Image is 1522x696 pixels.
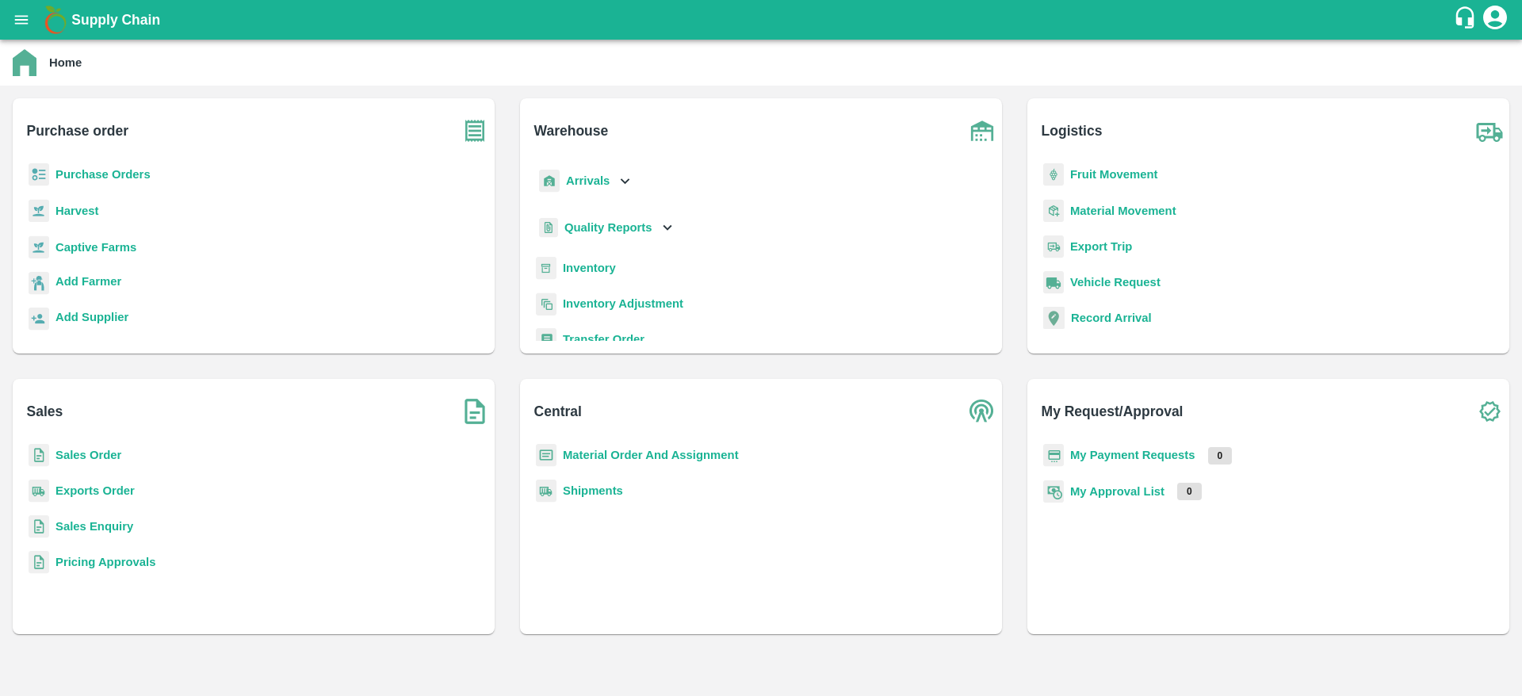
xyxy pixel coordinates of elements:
[1043,199,1064,223] img: material
[539,170,560,193] img: whArrival
[962,392,1002,431] img: central
[563,449,739,461] a: Material Order And Assignment
[27,120,128,142] b: Purchase order
[1042,400,1184,423] b: My Request/Approval
[1043,271,1064,294] img: vehicle
[13,49,36,76] img: home
[3,2,40,38] button: open drawer
[539,218,558,238] img: qualityReport
[536,328,556,351] img: whTransfer
[55,241,136,254] a: Captive Farms
[71,9,1453,31] a: Supply Chain
[55,520,133,533] a: Sales Enquiry
[55,273,121,294] a: Add Farmer
[29,199,49,223] img: harvest
[29,272,49,295] img: farmer
[55,168,151,181] a: Purchase Orders
[534,400,582,423] b: Central
[1043,163,1064,186] img: fruit
[1070,168,1158,181] a: Fruit Movement
[534,120,609,142] b: Warehouse
[29,444,49,467] img: sales
[1070,485,1164,498] a: My Approval List
[564,221,652,234] b: Quality Reports
[1043,235,1064,258] img: delivery
[536,163,634,199] div: Arrivals
[455,111,495,151] img: purchase
[1070,449,1195,461] a: My Payment Requests
[563,262,616,274] a: Inventory
[29,163,49,186] img: reciept
[29,480,49,503] img: shipments
[49,56,82,69] b: Home
[55,449,121,461] a: Sales Order
[71,12,160,28] b: Supply Chain
[27,400,63,423] b: Sales
[536,293,556,315] img: inventory
[1070,205,1176,217] a: Material Movement
[563,484,623,497] a: Shipments
[1043,480,1064,503] img: approval
[1208,447,1233,465] p: 0
[55,556,155,568] a: Pricing Approvals
[1070,276,1161,289] a: Vehicle Request
[1453,6,1481,34] div: customer-support
[1177,483,1202,500] p: 0
[536,257,556,280] img: whInventory
[1470,392,1509,431] img: check
[29,551,49,574] img: sales
[29,515,49,538] img: sales
[1070,240,1132,253] a: Export Trip
[536,212,676,244] div: Quality Reports
[29,235,49,259] img: harvest
[55,308,128,330] a: Add Supplier
[536,480,556,503] img: shipments
[563,297,683,310] a: Inventory Adjustment
[1470,111,1509,151] img: truck
[1481,3,1509,36] div: account of current user
[563,333,644,346] a: Transfer Order
[962,111,1002,151] img: warehouse
[55,311,128,323] b: Add Supplier
[55,205,98,217] a: Harvest
[1043,307,1065,329] img: recordArrival
[55,275,121,288] b: Add Farmer
[536,444,556,467] img: centralMaterial
[1043,444,1064,467] img: payment
[29,308,49,331] img: supplier
[455,392,495,431] img: soSales
[1042,120,1103,142] b: Logistics
[566,174,610,187] b: Arrivals
[40,4,71,36] img: logo
[55,484,135,497] a: Exports Order
[1071,312,1152,324] a: Record Arrival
